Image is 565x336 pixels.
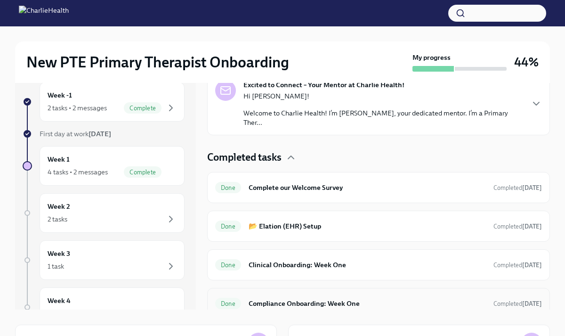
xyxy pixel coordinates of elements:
h6: 📂 Elation (EHR) Setup [249,221,486,231]
span: Completed [493,184,542,191]
span: Completed [493,262,542,269]
a: First day at work[DATE] [23,129,185,139]
strong: [DATE] [522,262,542,269]
strong: [DATE] [522,300,542,307]
h6: Week 4 [48,295,71,306]
a: DoneCompliance Onboarding: Week OneCompleted[DATE] [215,296,542,311]
h4: Completed tasks [207,150,282,164]
span: Done [215,184,241,191]
span: Completed [493,300,542,307]
h6: Week -1 [48,90,72,100]
span: Done [215,300,241,307]
span: Complete [124,105,161,112]
h6: Complete our Welcome Survey [249,182,486,193]
h2: New PTE Primary Therapist Onboarding [26,53,289,72]
span: Completed [493,223,542,230]
h6: Clinical Onboarding: Week One [249,260,486,270]
span: September 22nd, 2025 16:36 [493,261,542,270]
a: Done📂 Elation (EHR) SetupCompleted[DATE] [215,219,542,234]
p: Hi [PERSON_NAME]! [243,91,523,101]
a: Week 22 tasks [23,193,185,233]
div: 1 task [48,262,64,271]
a: Week 41 task [23,287,185,327]
div: 2 tasks • 2 messages [48,103,107,113]
strong: Excited to Connect – Your Mentor at Charlie Health! [243,80,404,90]
h6: Compliance Onboarding: Week One [249,298,486,309]
h3: 44% [514,54,539,71]
div: Completed tasks [207,150,550,164]
h6: Week 3 [48,248,70,259]
strong: [DATE] [522,184,542,191]
span: First day at work [40,130,111,138]
a: Week 31 task [23,240,185,280]
a: Week 14 tasks • 2 messagesComplete [23,146,185,186]
div: 1 task [48,309,64,318]
h6: Week 1 [48,154,70,164]
div: 4 tasks • 2 messages [48,167,108,177]
span: September 18th, 2025 10:03 [493,183,542,192]
div: 2 tasks [48,214,67,224]
span: Done [215,262,241,269]
span: September 22nd, 2025 16:35 [493,299,542,308]
strong: My progress [412,53,451,62]
a: DoneComplete our Welcome SurveyCompleted[DATE] [215,180,542,195]
span: Complete [124,169,161,176]
p: Welcome to Charlie Health! I’m [PERSON_NAME], your dedicated mentor. I’m a Primary Ther... [243,108,523,127]
img: CharlieHealth [19,6,69,21]
a: Week -12 tasks • 2 messagesComplete [23,82,185,122]
strong: [DATE] [89,130,111,138]
span: Done [215,223,241,230]
span: September 21st, 2025 11:35 [493,222,542,231]
strong: [DATE] [522,223,542,230]
a: DoneClinical Onboarding: Week OneCompleted[DATE] [215,257,542,272]
h6: Week 2 [48,201,70,212]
